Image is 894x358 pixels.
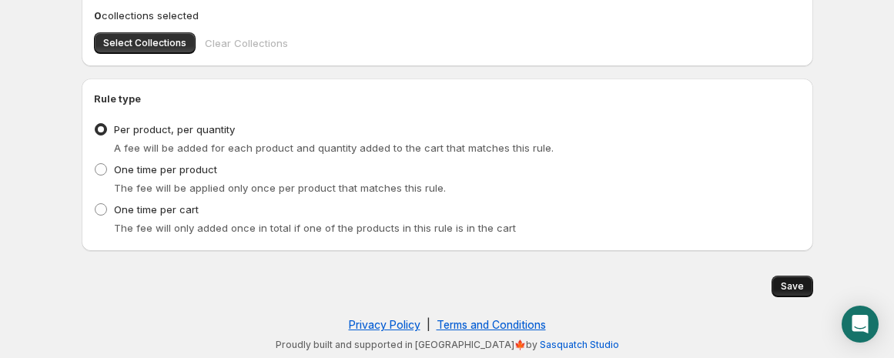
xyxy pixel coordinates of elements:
[114,222,516,234] span: The fee will only added once in total if one of the products in this rule is in the cart
[114,182,446,194] span: The fee will be applied only once per product that matches this rule.
[427,318,430,331] span: |
[437,318,546,331] a: Terms and Conditions
[842,306,879,343] div: Open Intercom Messenger
[94,32,196,54] button: Select Collections
[94,9,102,22] b: 0
[540,339,619,350] a: Sasquatch Studio
[349,318,420,331] a: Privacy Policy
[94,8,801,23] p: collections selected
[103,37,186,49] span: Select Collections
[114,203,199,216] span: One time per cart
[772,276,813,297] button: Save
[781,280,804,293] span: Save
[89,339,805,351] p: Proudly built and supported in [GEOGRAPHIC_DATA]🍁by
[114,142,554,154] span: A fee will be added for each product and quantity added to the cart that matches this rule.
[114,163,217,176] span: One time per product
[94,91,801,106] h2: Rule type
[114,123,235,136] span: Per product, per quantity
